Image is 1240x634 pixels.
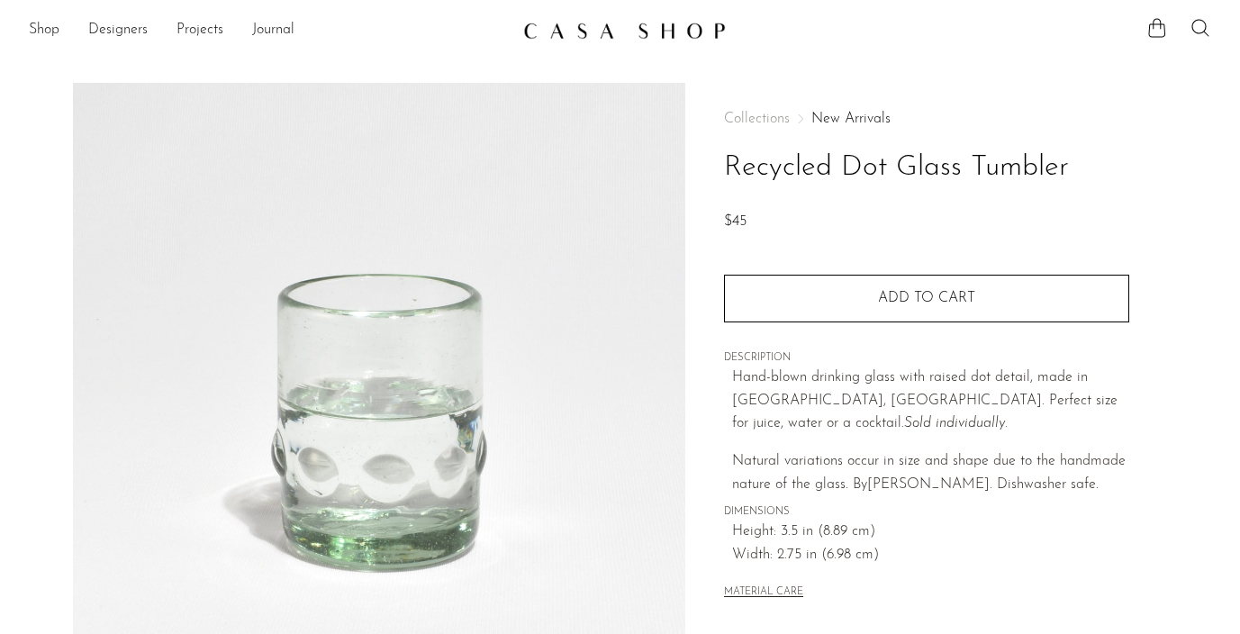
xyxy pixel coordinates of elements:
em: Sold individually. [904,416,1008,430]
span: Height: 3.5 in (8.89 cm) [732,521,1129,544]
span: DIMENSIONS [724,504,1129,521]
span: Natural variations occur in size and shape due to the handmade nature of the glass. By [PERSON_NA... [732,454,1126,492]
a: Shop [29,19,59,42]
p: Hand-blown drinking glass with raised dot detail, made in [GEOGRAPHIC_DATA], [GEOGRAPHIC_DATA]. P... [732,367,1129,436]
a: Designers [88,19,148,42]
button: MATERIAL CARE [724,586,803,600]
span: DESCRIPTION [724,350,1129,367]
span: $45 [724,214,747,229]
nav: Desktop navigation [29,15,509,46]
span: Collections [724,112,790,126]
a: New Arrivals [811,112,891,126]
span: Width: 2.75 in (6.98 cm) [732,544,1129,567]
button: Add to cart [724,275,1129,322]
h1: Recycled Dot Glass Tumbler [724,145,1129,191]
ul: NEW HEADER MENU [29,15,509,46]
a: Journal [252,19,294,42]
span: Add to cart [878,291,975,305]
nav: Breadcrumbs [724,112,1129,126]
a: Projects [176,19,223,42]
